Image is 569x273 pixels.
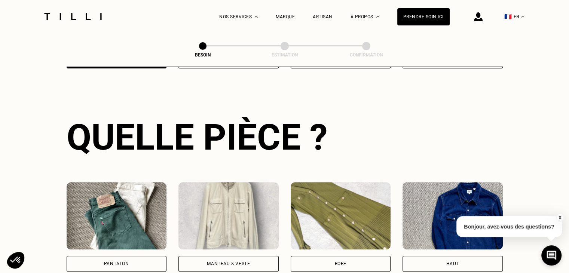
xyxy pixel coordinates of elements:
div: Robe [335,261,346,266]
div: Pantalon [104,261,129,266]
div: Besoin [165,52,240,58]
div: Estimation [247,52,322,58]
img: Tilli retouche votre Haut [403,182,503,249]
img: menu déroulant [521,16,524,18]
div: Quelle pièce ? [67,116,503,158]
img: Tilli retouche votre Pantalon [67,182,167,249]
img: Logo du service de couturière Tilli [42,13,104,20]
img: Tilli retouche votre Robe [291,182,391,249]
img: icône connexion [474,12,483,21]
div: Haut [446,261,459,266]
span: 🇫🇷 [504,13,512,20]
a: Marque [276,14,295,19]
a: Prendre soin ici [397,8,450,25]
a: Artisan [313,14,333,19]
img: Menu déroulant à propos [376,16,379,18]
button: X [556,214,563,222]
img: Tilli retouche votre Manteau & Veste [178,182,279,249]
div: Confirmation [329,52,404,58]
img: Menu déroulant [255,16,258,18]
p: Bonjour, avez-vous des questions? [456,216,562,237]
div: Manteau & Veste [207,261,250,266]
